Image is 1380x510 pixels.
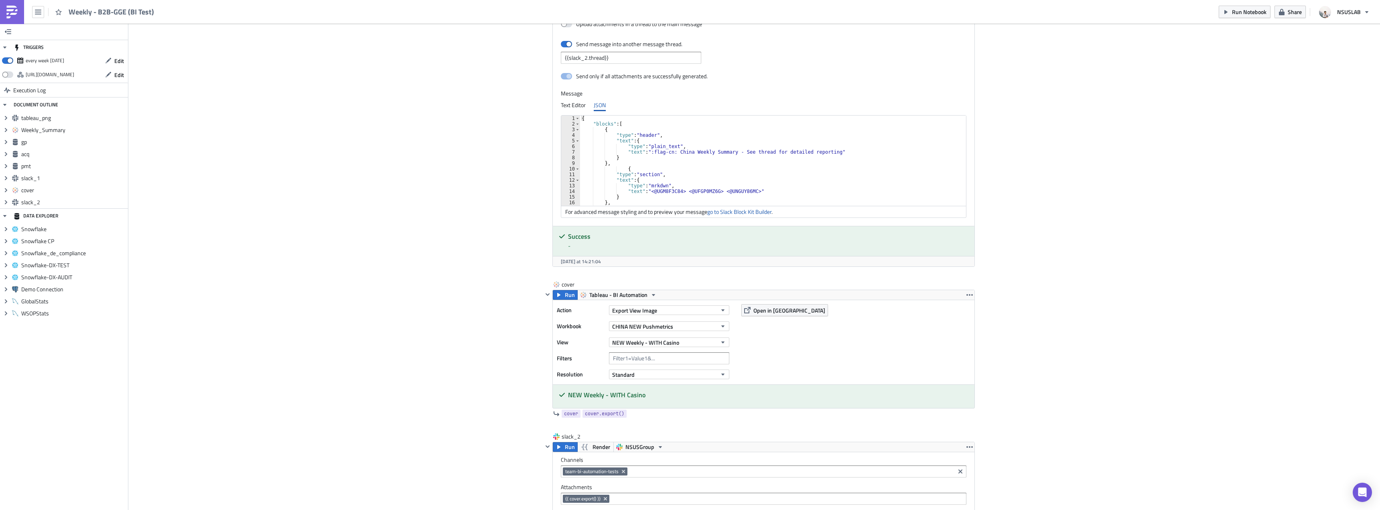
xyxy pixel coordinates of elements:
div: 6 [561,144,580,149]
div: DOCUMENT OUTLINE [14,98,58,112]
label: View [557,336,605,348]
label: Attachments [561,484,966,491]
span: cover [21,187,126,194]
button: Run [553,290,578,300]
button: Standard [609,370,729,379]
span: {{ cover.export() }} [565,496,601,502]
div: - [568,242,968,250]
span: Execution Log [13,83,46,98]
span: Edit [114,71,124,79]
label: Resolution [557,368,605,380]
span: Export View Image [612,306,657,315]
div: 4 [561,132,580,138]
div: 16 [561,200,580,205]
span: Run [565,442,575,452]
span: team-bi-automation-tests [565,468,619,475]
div: 11 [561,172,580,177]
label: Upload attachments in a thread to the main message [561,20,702,28]
img: Avatar [1318,5,1332,19]
div: 15 [561,194,580,200]
span: slack_2 [21,199,126,206]
div: every week on Monday [26,55,64,67]
div: Send only if all attachments are successfully generated. [576,73,708,80]
label: Channels [561,456,966,463]
button: Hide content [543,290,552,299]
span: Demo Connection [21,286,126,293]
button: Render [577,442,614,452]
span: [DATE] at 14:21:04 [561,258,601,265]
div: 5 [561,138,580,144]
div: 13 [561,183,580,189]
a: cover.export() [582,410,627,418]
span: Run [565,290,575,300]
span: Snowflake_de_compliance [21,250,126,257]
div: 7 [561,149,580,155]
div: 1 [561,116,580,121]
span: CHINA NEW Pushmetrics [612,322,673,331]
button: Hide content [543,442,552,451]
button: Remove Tag [602,495,609,503]
span: Tableau - BI Automation [589,290,647,300]
span: cover [562,280,594,289]
div: JSON [594,99,606,111]
span: Snowflake-DX-TEST [21,262,126,269]
div: 2 [561,121,580,127]
span: Render [593,442,610,452]
span: Weekly - B2B-GGE (BI Test) [69,7,155,16]
span: NSUSLAB [1337,8,1361,16]
button: Open in [GEOGRAPHIC_DATA] [741,304,828,316]
span: Snowflake-DX-AUDIT [21,274,126,281]
span: tableau_png [21,114,126,122]
input: {{ slack_1.thread }} [561,52,701,64]
span: Share [1288,8,1302,16]
span: NSUSGroup [625,442,654,452]
body: Rich Text Area. Press ALT-0 for help. [3,3,418,10]
label: Send message into another message thread. [561,41,683,48]
h5: Success [568,233,968,240]
a: cover [562,410,580,418]
label: Workbook [557,320,605,332]
span: slack_1 [21,175,126,182]
span: NEW Weekly - WITH Casino [612,338,679,347]
span: Open in [GEOGRAPHIC_DATA] [753,306,825,315]
span: Snowflake [21,226,126,233]
div: TRIGGERS [14,40,44,55]
button: Remove Tag [620,467,627,475]
p: BI Automated Weekly Reports - [GEOGRAPHIC_DATA] [3,3,418,10]
div: 10 [561,166,580,172]
div: 3 [561,127,580,132]
span: cover [564,410,578,418]
span: WSOPStats [21,310,126,317]
button: Export View Image [609,305,729,315]
button: Share [1274,6,1306,18]
div: https://pushmetrics.io/api/v1/report/75rQdzJoZ4/webhook?token=fd83779b029448728e1bd5e6d88d0b0d [26,69,74,81]
div: 14 [561,189,580,194]
button: NSUSLAB [1314,3,1374,21]
span: slack_2 [562,433,594,441]
button: Tableau - BI Automation [577,290,660,300]
button: Edit [101,69,128,81]
div: 8 [561,155,580,161]
label: Filters [557,352,605,364]
span: Weekly_Summary [21,126,126,134]
span: gp [21,138,126,146]
label: Action [557,304,605,316]
button: CHINA NEW Pushmetrics [609,321,729,331]
span: Run Notebook [1232,8,1266,16]
button: Edit [101,55,128,67]
div: DATA EXPLORER [14,209,58,223]
img: PushMetrics [6,6,18,18]
div: For advanced message styling and to preview your message . [561,206,966,217]
span: acq [21,150,126,158]
span: Standard [612,370,635,379]
button: Run Notebook [1219,6,1270,18]
div: Text Editor [561,99,586,111]
span: pmt [21,163,126,170]
button: NEW Weekly - WITH Casino [609,337,729,347]
span: Edit [114,57,124,65]
span: GlobalStats [21,298,126,305]
div: 12 [561,177,580,183]
input: Filter1=Value1&... [609,352,729,364]
button: Clear selected items [956,467,965,476]
span: Snowflake CP [21,238,126,245]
